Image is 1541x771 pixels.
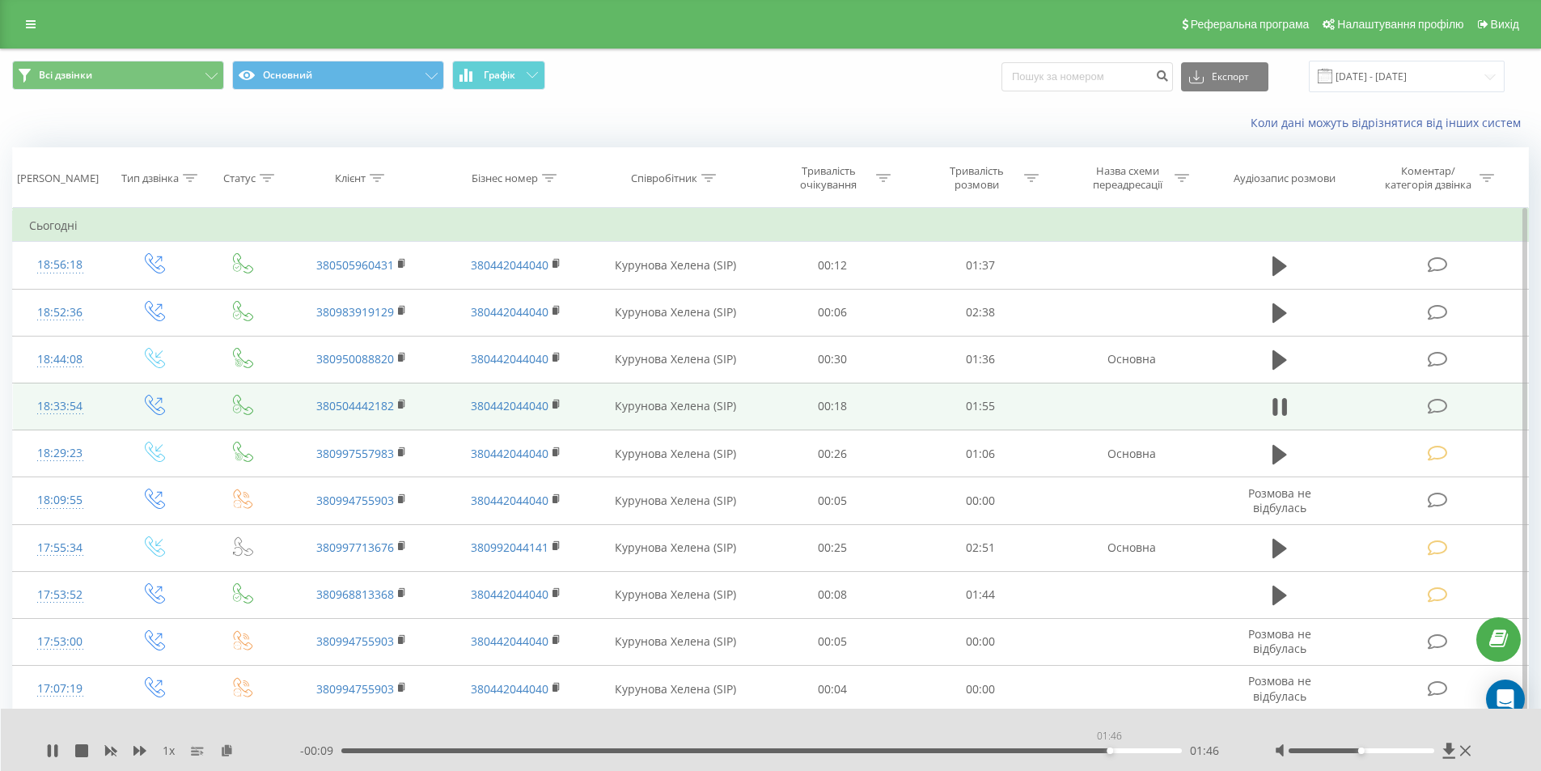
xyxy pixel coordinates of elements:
span: 1 x [163,743,175,759]
div: Бізнес номер [472,172,538,185]
span: Розмова не відбулась [1248,626,1311,656]
div: 18:09:55 [29,485,91,516]
div: Open Intercom Messenger [1486,680,1525,718]
button: Всі дзвінки [12,61,224,90]
span: Розмова не відбулась [1248,485,1311,515]
td: Курунова Хелена (SIP) [593,618,759,665]
a: 380442044040 [471,351,548,366]
input: Пошук за номером [1001,62,1173,91]
td: Курунова Хелена (SIP) [593,289,759,336]
td: 00:00 [907,618,1055,665]
div: Клієнт [335,172,366,185]
a: 380994755903 [316,633,394,649]
div: 18:56:18 [29,249,91,281]
span: Розмова не відбулась [1248,673,1311,703]
td: 02:38 [907,289,1055,336]
div: 17:53:52 [29,579,91,611]
td: 01:44 [907,571,1055,618]
div: Назва схеми переадресації [1084,164,1171,192]
span: Реферальна програма [1191,18,1310,31]
a: 380504442182 [316,398,394,413]
div: Коментар/категорія дзвінка [1381,164,1475,192]
td: 00:18 [759,383,907,430]
td: 00:30 [759,336,907,383]
td: Курунова Хелена (SIP) [593,383,759,430]
span: - 00:09 [300,743,341,759]
td: 01:36 [907,336,1055,383]
a: 380442044040 [471,587,548,602]
td: 00:25 [759,524,907,571]
div: Accessibility label [1107,748,1113,754]
td: 01:06 [907,430,1055,477]
div: 17:55:34 [29,532,91,564]
a: 380997557983 [316,446,394,461]
td: 02:51 [907,524,1055,571]
a: 380505960431 [316,257,394,273]
td: Курунова Хелена (SIP) [593,477,759,524]
button: Основний [232,61,444,90]
td: Курунова Хелена (SIP) [593,666,759,713]
div: 18:44:08 [29,344,91,375]
td: 00:26 [759,430,907,477]
td: Курунова Хелена (SIP) [593,430,759,477]
div: Тривалість очікування [785,164,872,192]
div: 01:46 [1094,725,1125,748]
div: 18:29:23 [29,438,91,469]
td: 01:37 [907,242,1055,289]
span: Налаштування профілю [1337,18,1463,31]
div: Статус [223,172,256,185]
a: 380994755903 [316,681,394,697]
a: 380442044040 [471,257,548,273]
span: Графік [484,70,515,81]
div: Accessibility label [1358,748,1365,754]
td: Курунова Хелена (SIP) [593,336,759,383]
div: 18:52:36 [29,297,91,328]
td: 01:55 [907,383,1055,430]
span: Всі дзвінки [39,69,92,82]
td: Основна [1054,524,1208,571]
a: 380442044040 [471,493,548,508]
div: 17:53:00 [29,626,91,658]
td: Курунова Хелена (SIP) [593,571,759,618]
td: 00:12 [759,242,907,289]
a: 380992044141 [471,540,548,555]
a: 380442044040 [471,304,548,320]
td: Курунова Хелена (SIP) [593,242,759,289]
a: 380442044040 [471,633,548,649]
div: Аудіозапис розмови [1234,172,1336,185]
a: 380442044040 [471,398,548,413]
td: 00:00 [907,666,1055,713]
div: Співробітник [631,172,697,185]
a: 380994755903 [316,493,394,508]
td: 00:00 [907,477,1055,524]
a: 380968813368 [316,587,394,602]
a: Коли дані можуть відрізнятися вiд інших систем [1251,115,1529,130]
a: 380983919129 [316,304,394,320]
div: [PERSON_NAME] [17,172,99,185]
div: Тривалість розмови [933,164,1020,192]
td: 00:05 [759,618,907,665]
td: 00:08 [759,571,907,618]
a: 380997713676 [316,540,394,555]
td: Сьогодні [13,210,1529,242]
a: 380442044040 [471,681,548,697]
div: Тип дзвінка [121,172,179,185]
td: 00:05 [759,477,907,524]
td: 00:04 [759,666,907,713]
span: 01:46 [1190,743,1219,759]
a: 380950088820 [316,351,394,366]
a: 380442044040 [471,446,548,461]
td: Основна [1054,336,1208,383]
div: 17:07:19 [29,673,91,705]
td: Курунова Хелена (SIP) [593,524,759,571]
td: 00:06 [759,289,907,336]
div: 18:33:54 [29,391,91,422]
button: Графік [452,61,545,90]
span: Вихід [1491,18,1519,31]
button: Експорт [1181,62,1268,91]
td: Основна [1054,430,1208,477]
